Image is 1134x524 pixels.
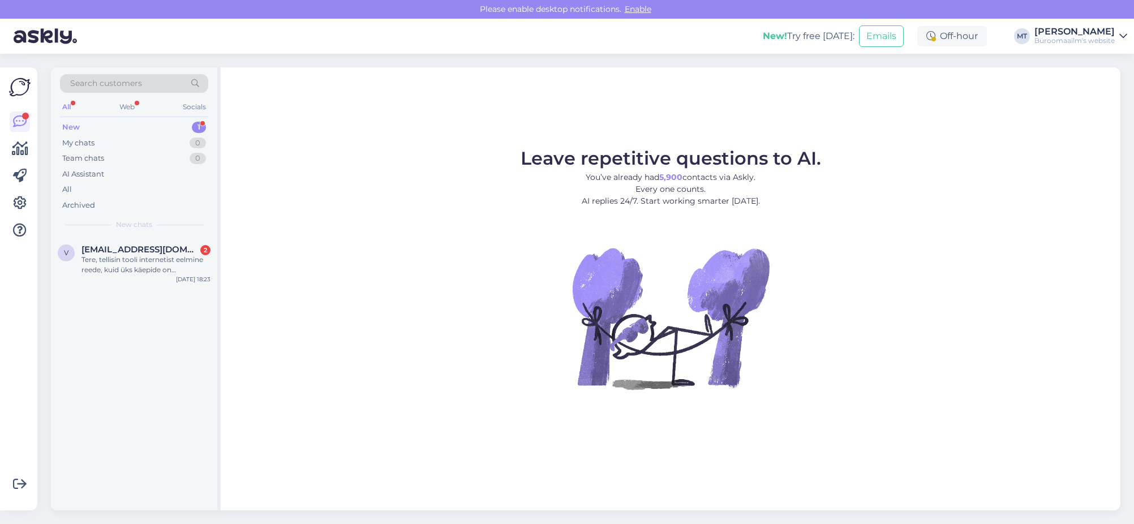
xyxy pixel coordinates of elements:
[81,255,211,275] div: Tere, tellisin tooli internetist eelmine reede, kuid üks käepide on teistsugune ja ei kuulu selle...
[9,76,31,98] img: Askly Logo
[62,200,95,211] div: Archived
[62,184,72,195] div: All
[192,122,206,133] div: 1
[117,100,137,114] div: Web
[190,138,206,149] div: 0
[569,216,772,420] img: No Chat active
[917,26,987,46] div: Off-hour
[621,4,655,14] span: Enable
[116,220,152,230] span: New chats
[521,147,821,169] span: Leave repetitive questions to AI.
[181,100,208,114] div: Socials
[62,153,104,164] div: Team chats
[1034,27,1127,45] a: [PERSON_NAME]Büroomaailm's website
[70,78,142,89] span: Search customers
[859,25,904,47] button: Emails
[60,100,73,114] div: All
[176,275,211,284] div: [DATE] 18:23
[62,138,94,149] div: My chats
[763,31,787,41] b: New!
[659,172,682,182] b: 5,900
[1014,28,1030,44] div: MT
[190,153,206,164] div: 0
[62,169,104,180] div: AI Assistant
[1034,27,1115,36] div: [PERSON_NAME]
[763,29,854,43] div: Try free [DATE]:
[64,248,68,257] span: v
[62,122,80,133] div: New
[81,244,199,255] span: varikmart@gmail.com
[521,171,821,207] p: You’ve already had contacts via Askly. Every one counts. AI replies 24/7. Start working smarter [...
[200,245,211,255] div: 2
[1034,36,1115,45] div: Büroomaailm's website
